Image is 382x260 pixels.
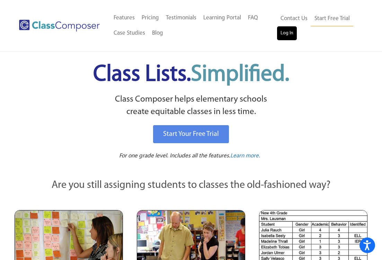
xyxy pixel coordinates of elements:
[277,11,311,26] a: Contact Us
[200,10,245,26] a: Learning Portal
[149,26,167,41] a: Blog
[15,178,368,193] p: Are you still assigning students to classes the old-fashioned way?
[14,93,369,119] p: Class Composer helps elementary schools create equitable classes in less time.
[110,26,149,41] a: Case Studies
[230,153,260,159] span: Learn more.
[93,63,289,86] span: Class Lists.
[110,10,138,26] a: Features
[153,125,229,143] a: Start Your Free Trial
[277,11,358,40] nav: Header Menu
[110,10,277,41] nav: Header Menu
[230,152,260,161] a: Learn more.
[191,63,289,86] span: Simplified.
[311,11,353,27] a: Start Free Trial
[19,20,100,32] img: Class Composer
[163,131,219,138] span: Start Your Free Trial
[162,10,200,26] a: Testimonials
[277,26,297,40] a: Log In
[119,153,230,159] span: For one grade level. Includes all the features.
[245,10,261,26] a: FAQ
[138,10,162,26] a: Pricing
